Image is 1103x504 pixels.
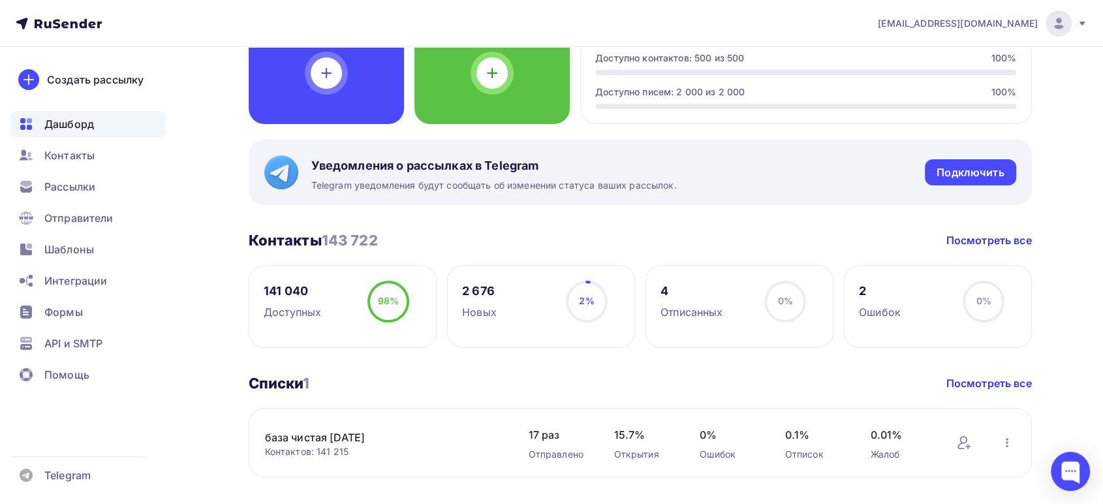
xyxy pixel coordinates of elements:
[10,111,166,137] a: Дашборд
[265,430,487,445] a: база чистая [DATE]
[44,210,114,226] span: Отправители
[785,427,845,443] span: 0.1%
[462,304,497,320] div: Новых
[937,165,1004,180] div: Подключить
[44,367,89,383] span: Помощь
[991,86,1016,99] div: 100%
[10,174,166,200] a: Рассылки
[378,295,399,306] span: 98%
[660,304,722,320] div: Отписанных
[44,179,95,195] span: Рассылки
[311,179,677,192] span: Telegram уведомления будут сообщать об изменении статуса ваших рассылок.
[976,295,991,306] span: 0%
[249,374,310,392] h3: Списки
[595,86,745,99] div: Доступно писем: 2 000 из 2 000
[44,148,95,163] span: Контакты
[311,158,677,174] span: Уведомления о рассылках в Telegram
[595,52,744,65] div: Доступно контактов: 500 из 500
[47,72,144,87] div: Создать рассылку
[700,448,759,461] div: Ошибок
[322,232,378,249] span: 143 722
[44,304,83,320] span: Формы
[303,375,309,392] span: 1
[579,295,594,306] span: 2%
[265,445,503,458] div: Контактов: 141 215
[614,427,674,443] span: 15.7%
[777,295,792,306] span: 0%
[10,299,166,325] a: Формы
[991,52,1016,65] div: 100%
[660,283,722,299] div: 4
[614,448,674,461] div: Открытия
[785,448,845,461] div: Отписок
[859,304,901,320] div: Ошибок
[878,10,1087,37] a: [EMAIL_ADDRESS][DOMAIN_NAME]
[264,283,321,299] div: 141 040
[264,304,321,320] div: Доступных
[249,231,378,249] h3: Контакты
[44,336,102,351] span: API и SMTP
[44,242,94,257] span: Шаблоны
[44,273,107,289] span: Интеграции
[878,17,1038,30] span: [EMAIL_ADDRESS][DOMAIN_NAME]
[10,236,166,262] a: Шаблоны
[10,142,166,168] a: Контакты
[529,448,588,461] div: Отправлено
[871,448,930,461] div: Жалоб
[700,427,759,443] span: 0%
[10,205,166,231] a: Отправители
[44,116,94,132] span: Дашборд
[529,427,588,443] span: 17 раз
[462,283,497,299] div: 2 676
[859,283,901,299] div: 2
[44,467,91,483] span: Telegram
[946,232,1032,248] a: Посмотреть все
